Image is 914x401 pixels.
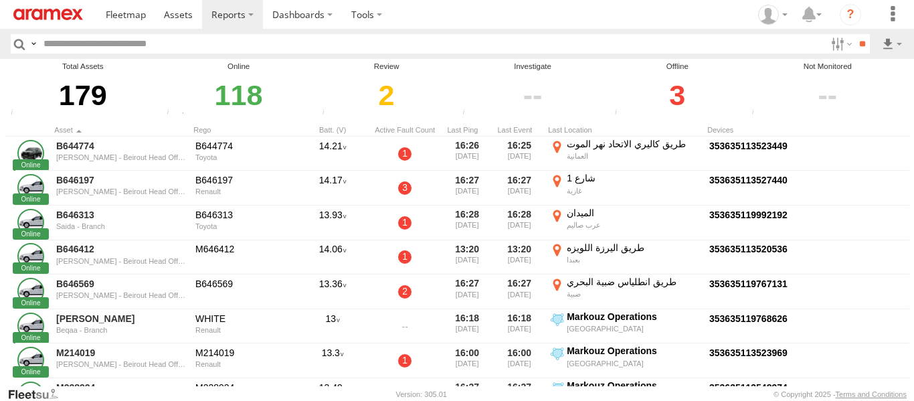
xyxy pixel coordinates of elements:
[17,278,44,305] a: Click to View Asset Details
[840,4,861,25] i: ?
[195,187,292,195] div: Renault
[7,61,159,72] div: Total Assets
[195,243,292,255] div: M646412
[56,174,186,186] a: B646197
[56,257,186,265] div: [PERSON_NAME] - Beirout Head Office
[163,108,183,118] div: Number of assets that have communicated at least once in the last 6hrs
[567,345,700,357] div: Markouz Operations
[299,207,366,239] div: 13.93
[195,360,292,368] div: Renault
[299,276,366,308] div: 13.36
[195,278,292,290] div: B646569
[496,125,543,135] div: Click to Sort
[611,72,744,118] div: Click to filter by Offline
[709,347,788,358] a: Click to View Device Details
[17,174,44,201] a: Click to View Asset Details
[496,172,543,204] div: 16:27 [DATE]
[398,181,412,195] a: 3
[54,125,188,135] div: Click to Sort
[444,242,490,274] div: 13:20 [DATE]
[496,138,543,170] div: 16:25 [DATE]
[444,125,490,135] div: Click to Sort
[195,382,292,394] div: M228924
[444,311,490,343] div: 16:18 [DATE]
[709,210,788,220] a: Click to View Device Details
[7,388,69,401] a: Visit our Website
[56,360,186,368] div: [PERSON_NAME] - Beirout Head Office
[195,140,292,152] div: B644774
[567,138,700,150] div: طريق كاليري الاتحاد نهر الموت
[496,311,543,343] div: 16:18 [DATE]
[753,5,792,25] div: Mazen Siblini
[17,140,44,167] a: Click to View Asset Details
[567,289,700,299] div: ضبية
[496,242,543,274] div: 13:20 [DATE]
[548,125,702,135] div: Last Location
[398,147,412,161] a: 1
[709,141,788,151] a: Click to View Device Details
[458,108,478,118] div: Assets that have not communicated with the server in the last 24hrs
[709,382,788,393] a: Click to View Device Details
[611,108,631,118] div: Assets that have not communicated at least once with the server in the last 48hrs
[17,209,44,236] a: Click to View Asset Details
[748,108,768,118] div: The health of these assets types is not monitored.
[56,347,186,359] a: M214019
[299,125,366,135] div: Batt. (V)
[836,390,907,398] a: Terms and Conditions
[318,108,339,118] div: Assets that have not communicated at least once with the server in the last 6hrs
[548,138,702,170] label: Click to View Event Location
[396,390,447,398] div: Version: 305.01
[567,242,700,254] div: طريق اليرزة اللويزه
[17,313,44,339] a: Click to View Asset Details
[567,380,700,392] div: Markouz Operations
[567,186,700,195] div: غازية
[56,313,186,325] a: [PERSON_NAME]
[299,242,366,274] div: 14.06
[195,326,292,334] div: Renault
[826,34,854,54] label: Search Filter Options
[709,175,788,185] a: Click to View Device Details
[748,61,907,72] div: Not Monitored
[458,61,607,72] div: Investigate
[444,207,490,239] div: 16:28 [DATE]
[7,108,27,118] div: Total number of Enabled and Paused Assets
[567,324,700,333] div: [GEOGRAPHIC_DATA]
[458,72,607,118] div: Click to filter by Investigate
[195,153,292,161] div: Toyota
[398,285,412,299] a: 2
[496,207,543,239] div: 16:28 [DATE]
[611,61,744,72] div: Offline
[444,276,490,308] div: 16:27 [DATE]
[299,138,366,170] div: 14.21
[318,61,455,72] div: Review
[709,313,788,324] a: Click to View Device Details
[548,172,702,204] label: Click to View Event Location
[773,390,907,398] div: © Copyright 2025 -
[444,138,490,170] div: 16:26 [DATE]
[548,207,702,239] label: Click to View Event Location
[56,278,186,290] a: B646569
[567,151,700,161] div: العمانية
[299,311,366,343] div: 13
[398,216,412,230] a: 1
[444,345,490,377] div: 16:00 [DATE]
[56,222,186,230] div: Saida - Branch
[56,140,186,152] a: B644774
[299,172,366,204] div: 14.17
[7,72,159,118] div: 179
[398,250,412,264] a: 1
[17,347,44,374] a: Click to View Asset Details
[748,72,907,118] div: Click to filter by Not Monitored
[195,347,292,359] div: M214019
[195,222,292,230] div: Toyota
[709,278,788,289] a: Click to View Device Details
[56,187,186,195] div: [PERSON_NAME] - Beirout Head Office
[195,209,292,221] div: B646313
[567,220,700,230] div: عرب صاليم
[496,345,543,377] div: 16:00 [DATE]
[195,313,292,325] div: WHITE
[398,354,412,368] a: 1
[567,207,700,219] div: الميدان
[56,326,186,334] div: Beqaa - Branch
[13,9,83,20] img: aramex-logo.svg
